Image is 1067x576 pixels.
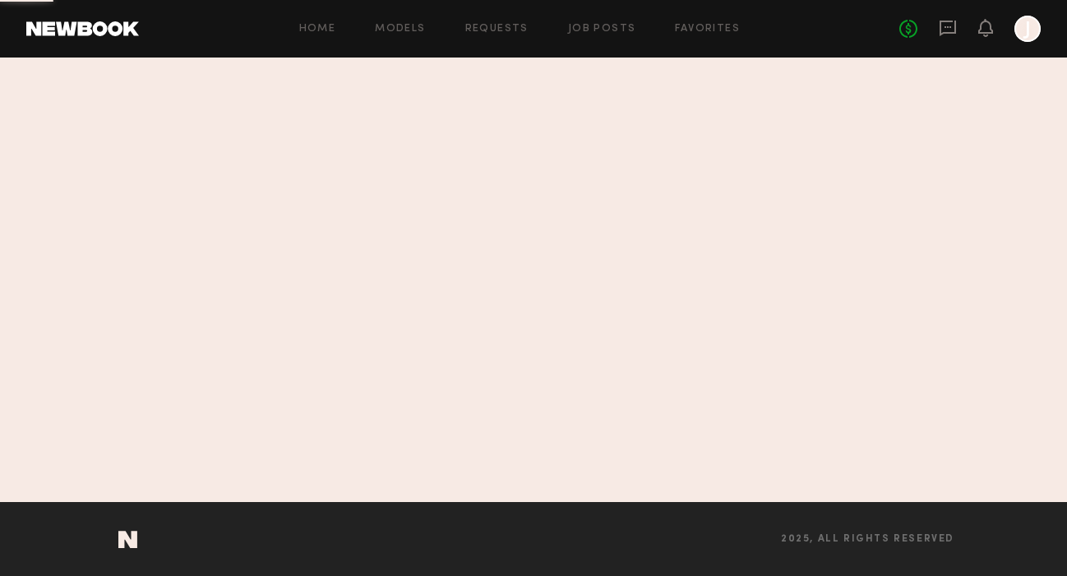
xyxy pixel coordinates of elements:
[299,24,336,35] a: Home
[781,534,954,545] span: 2025, all rights reserved
[568,24,636,35] a: Job Posts
[1014,16,1041,42] a: J
[375,24,425,35] a: Models
[465,24,529,35] a: Requests
[675,24,740,35] a: Favorites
